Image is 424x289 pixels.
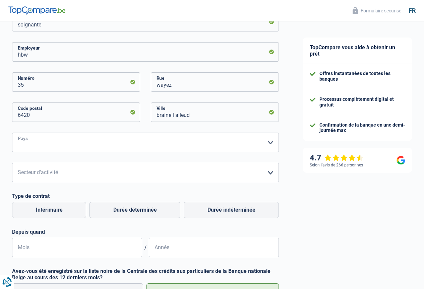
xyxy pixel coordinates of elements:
div: fr [409,7,416,14]
label: Durée indéterminée [184,202,279,218]
label: Avez-vous été enregistré sur la liste noire de la Centrale des crédits aux particuliers de la Ban... [12,268,279,281]
button: Formulaire sécurisé [349,5,405,16]
div: TopCompare vous aide à obtenir un prêt [303,38,412,64]
label: Intérimaire [12,202,86,218]
input: AAAA [149,238,279,257]
span: / [142,244,149,251]
label: Durée déterminée [89,202,180,218]
div: Offres instantanées de toutes les banques [319,71,405,82]
div: Confirmation de la banque en une demi-journée max [319,122,405,134]
label: Type de contrat [12,193,279,199]
label: Depuis quand [12,229,279,235]
div: Processus complètement digital et gratuit [319,96,405,108]
input: MM [12,238,142,257]
div: 4.7 [310,153,364,163]
div: Selon l’avis de 266 personnes [310,163,363,167]
img: TopCompare Logo [8,6,65,14]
